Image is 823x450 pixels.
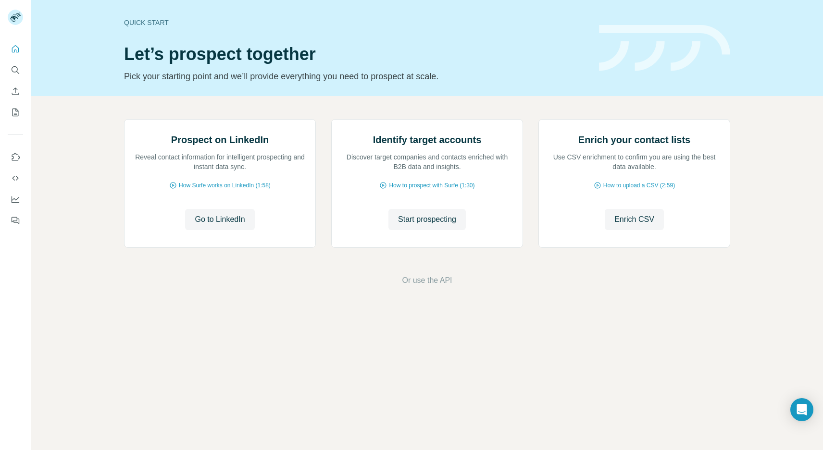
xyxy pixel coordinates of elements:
[185,209,254,230] button: Go to LinkedIn
[8,104,23,121] button: My lists
[124,45,587,64] h1: Let’s prospect together
[373,133,482,146] h2: Identify target accounts
[8,170,23,187] button: Use Surfe API
[388,209,466,230] button: Start prospecting
[8,61,23,79] button: Search
[8,40,23,58] button: Quick start
[398,214,456,225] span: Start prospecting
[605,209,664,230] button: Enrich CSV
[402,275,452,286] button: Or use the API
[578,133,690,146] h2: Enrich your contact lists
[134,152,306,171] p: Reveal contact information for intelligent prospecting and instant data sync.
[8,83,23,100] button: Enrich CSV
[124,18,587,27] div: Quick start
[195,214,245,225] span: Go to LinkedIn
[614,214,654,225] span: Enrich CSV
[8,191,23,208] button: Dashboard
[179,181,271,190] span: How Surfe works on LinkedIn (1:58)
[8,148,23,166] button: Use Surfe on LinkedIn
[171,133,269,146] h2: Prospect on LinkedIn
[599,25,730,72] img: banner
[603,181,675,190] span: How to upload a CSV (2:59)
[790,398,813,421] div: Open Intercom Messenger
[549,152,720,171] p: Use CSV enrichment to confirm you are using the best data available.
[341,152,513,171] p: Discover target companies and contacts enriched with B2B data and insights.
[389,181,474,190] span: How to prospect with Surfe (1:30)
[124,70,587,83] p: Pick your starting point and we’ll provide everything you need to prospect at scale.
[8,212,23,229] button: Feedback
